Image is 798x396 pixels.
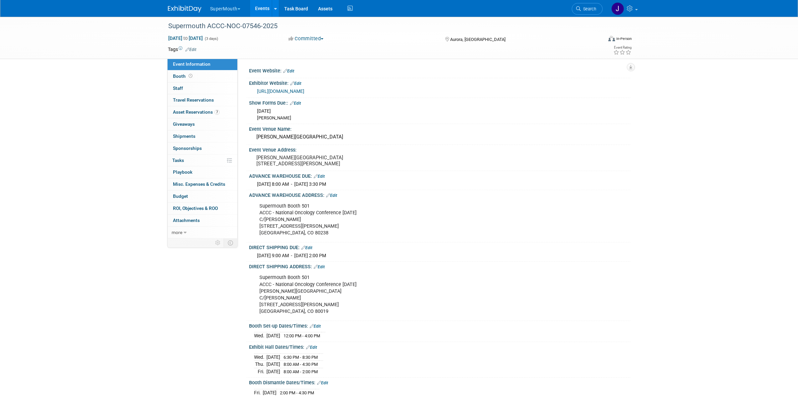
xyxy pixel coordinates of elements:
[168,227,237,238] a: more
[168,203,237,214] a: ROI, Objectives & ROO
[212,238,224,247] td: Personalize Event Tab Strip
[280,390,314,395] span: 2:00 PM - 4:30 PM
[608,36,615,41] img: Format-Inperson.png
[168,106,237,118] a: Asset Reservations7
[284,362,318,367] span: 8:00 AM - 4:30 PM
[173,121,195,127] span: Giveaways
[173,61,210,67] span: Event Information
[563,35,632,45] div: Event Format
[249,145,630,153] div: Event Venue Address:
[168,46,196,53] td: Tags
[182,36,189,41] span: to
[254,389,263,396] td: Fri.
[249,171,630,180] div: ADVANCE WAREHOUSE DUE:
[168,166,237,178] a: Playbook
[173,206,218,211] span: ROI, Objectives & ROO
[168,178,237,190] a: Misc. Expenses & Credits
[168,118,237,130] a: Giveaways
[314,174,325,179] a: Edit
[173,193,188,199] span: Budget
[257,181,326,187] span: [DATE] 8:00 AM - [DATE] 3:30 PM
[249,98,630,107] div: Show Forms Due::
[255,271,557,318] div: Supermouth Booth 501 ACCC - National Oncology Conference [DATE] [PERSON_NAME][GEOGRAPHIC_DATA] C/...
[187,73,194,78] span: Booth not reserved yet
[257,253,326,258] span: [DATE] 9:00 AM - [DATE] 2:00 PM
[581,6,596,11] span: Search
[266,361,280,368] td: [DATE]
[249,78,630,87] div: Exhibitor Website:
[168,143,237,154] a: Sponsorships
[173,73,194,79] span: Booth
[254,332,266,339] td: Wed.
[249,262,630,270] div: DIRECT SHIPPING ADDRESS:
[310,324,321,329] a: Edit
[306,345,317,350] a: Edit
[168,70,237,82] a: Booth
[172,230,182,235] span: more
[613,46,631,49] div: Event Rating
[284,355,318,360] span: 6:30 PM - 8:30 PM
[214,110,220,115] span: 7
[185,47,196,52] a: Edit
[266,368,280,375] td: [DATE]
[172,158,184,163] span: Tasks
[224,238,237,247] td: Toggle Event Tabs
[249,124,630,132] div: Event Venue Name:
[168,82,237,94] a: Staff
[284,369,318,374] span: 8:00 AM - 2:00 PM
[290,81,301,86] a: Edit
[317,381,328,385] a: Edit
[249,190,630,199] div: ADVANCE WAREHOUSE ADDRESS:
[249,66,630,74] div: Event Website:
[284,333,320,338] span: 12:00 PM - 4:00 PM
[173,97,214,103] span: Travel Reservations
[173,218,200,223] span: Attachments
[249,378,630,386] div: Booth Dismantle Dates/Times:
[173,109,220,115] span: Asset Reservations
[249,242,630,251] div: DIRECT SHIPPING DUE:
[168,35,203,41] span: [DATE] [DATE]
[173,181,225,187] span: Misc. Expenses & Credits
[266,353,280,361] td: [DATE]
[254,368,266,375] td: Fri.
[301,245,312,250] a: Edit
[256,155,401,167] pre: [PERSON_NAME][GEOGRAPHIC_DATA] [STREET_ADDRESS][PERSON_NAME]
[572,3,603,15] a: Search
[173,133,195,139] span: Shipments
[611,2,624,15] img: Justin Newborn
[249,342,630,351] div: Exhibit Hall Dates/Times:
[204,37,218,41] span: (3 days)
[290,101,301,106] a: Edit
[257,89,304,94] a: [URL][DOMAIN_NAME]
[168,130,237,142] a: Shipments
[616,36,632,41] div: In-Person
[257,115,625,121] div: [PERSON_NAME]
[254,361,266,368] td: Thu.
[168,215,237,226] a: Attachments
[257,108,271,114] span: [DATE]
[283,69,294,73] a: Edit
[168,94,237,106] a: Travel Reservations
[249,321,630,330] div: Booth Set-up Dates/Times:
[173,146,202,151] span: Sponsorships
[168,58,237,70] a: Event Information
[326,193,337,198] a: Edit
[254,353,266,361] td: Wed.
[168,155,237,166] a: Tasks
[263,389,277,396] td: [DATE]
[286,35,326,42] button: Committed
[173,169,192,175] span: Playbook
[166,20,593,32] div: Supermouth ACCC-NOC-07546-2025
[168,190,237,202] a: Budget
[450,37,505,42] span: Aurora, [GEOGRAPHIC_DATA]
[314,265,325,269] a: Edit
[173,86,183,91] span: Staff
[255,200,557,240] div: Supermouth Booth 501 ACCC - National Oncology Conference [DATE] C/[PERSON_NAME] [STREET_ADDRESS][...
[266,332,280,339] td: [DATE]
[254,132,625,142] div: [PERSON_NAME][GEOGRAPHIC_DATA]
[168,6,201,12] img: ExhibitDay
